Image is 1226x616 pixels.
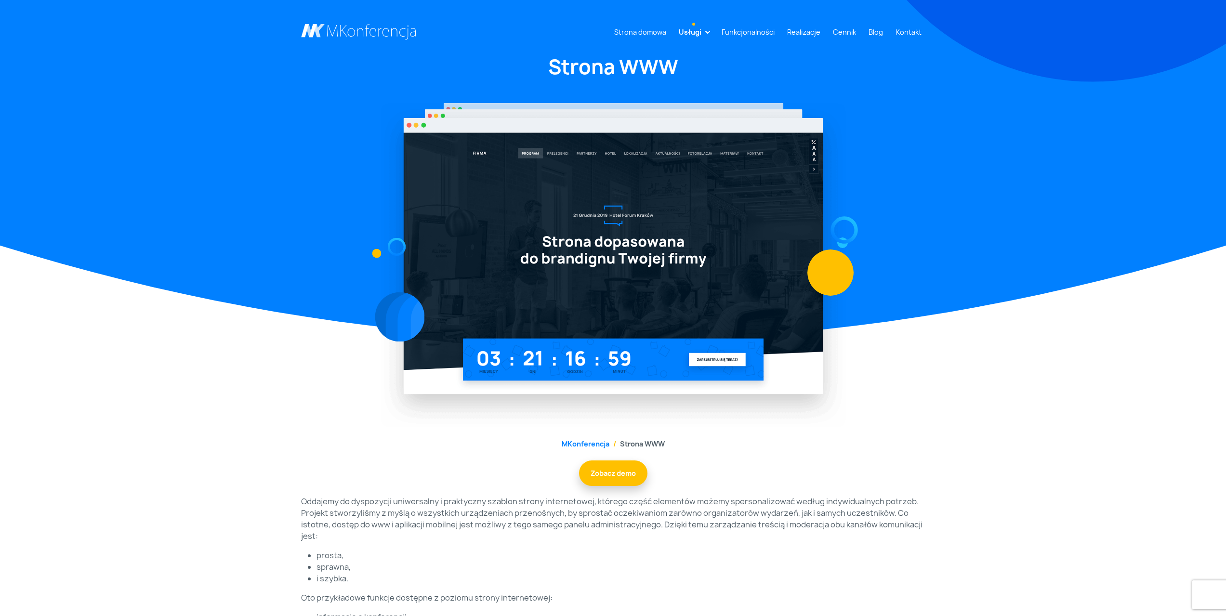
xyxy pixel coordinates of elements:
[301,496,925,542] p: Oddajemy do dyspozycji uniwersalny i praktyczny szablon strony internetowej, którego część elemen...
[316,561,925,573] li: sprawna,
[825,211,863,249] img: Graficzny element strony
[675,23,705,41] a: Usługi
[375,292,424,342] img: Graficzny element strony
[610,23,670,41] a: Strona domowa
[301,54,925,80] h1: Strona WWW
[807,249,854,296] img: Graficzny element strony
[718,23,778,41] a: Funkcjonalności
[892,23,925,41] a: Kontakt
[372,249,381,258] img: Graficzny element strony
[783,23,824,41] a: Realizacje
[387,238,406,256] img: Graficzny element strony
[301,439,925,449] nav: breadcrumb
[301,592,925,603] p: Oto przykładowe funkcje dostępne z poziomu strony internetowej:
[316,550,925,561] li: prosta,
[579,460,647,486] a: Zobacz demo
[562,439,609,448] a: MKonferencja
[609,439,665,449] li: Strona WWW
[829,23,860,41] a: Cennik
[837,237,847,248] img: Graficzny element strony
[381,103,846,427] img: Strona WWW
[316,573,925,584] li: i szybka.
[865,23,887,41] a: Blog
